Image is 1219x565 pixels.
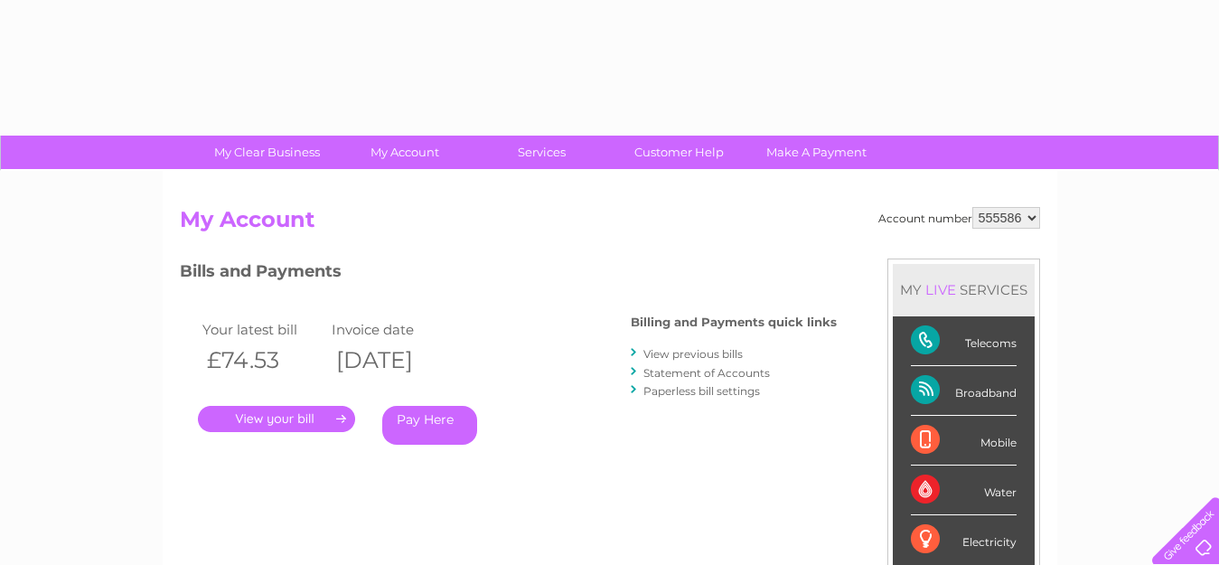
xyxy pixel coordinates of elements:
td: Invoice date [327,317,457,342]
a: Pay Here [382,406,477,445]
div: Water [911,466,1017,515]
h2: My Account [180,207,1040,241]
div: LIVE [922,281,960,298]
th: [DATE] [327,342,457,379]
h3: Bills and Payments [180,259,837,290]
div: Mobile [911,416,1017,466]
a: Customer Help [605,136,754,169]
a: . [198,406,355,432]
div: Telecoms [911,316,1017,366]
a: Paperless bill settings [643,384,760,398]
a: Services [467,136,616,169]
div: Electricity [911,515,1017,565]
h4: Billing and Payments quick links [631,315,837,329]
a: My Account [330,136,479,169]
div: Broadband [911,366,1017,416]
a: View previous bills [643,347,743,361]
td: Your latest bill [198,317,328,342]
a: Statement of Accounts [643,366,770,380]
a: Make A Payment [742,136,891,169]
div: Account number [878,207,1040,229]
a: My Clear Business [192,136,342,169]
th: £74.53 [198,342,328,379]
div: MY SERVICES [893,264,1035,315]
